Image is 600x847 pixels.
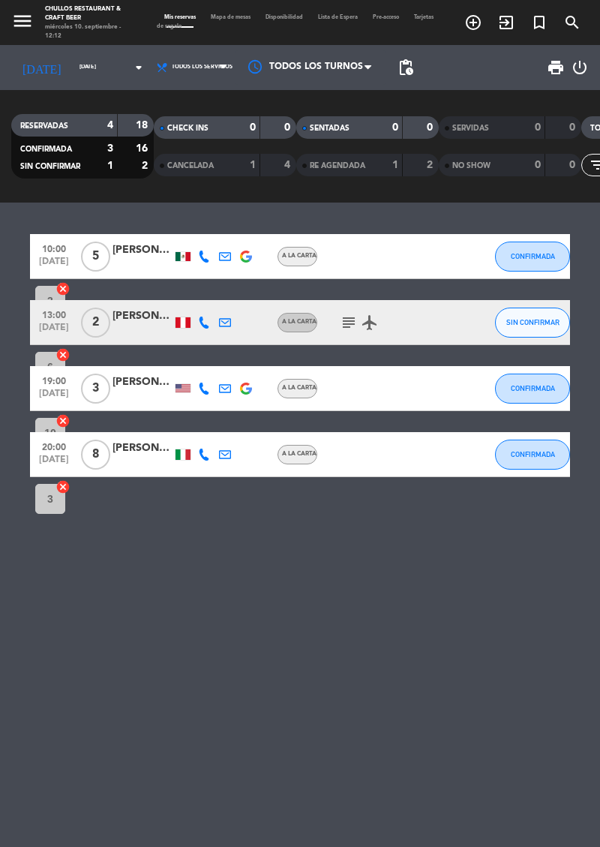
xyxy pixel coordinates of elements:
[397,59,415,77] span: pending_actions
[535,160,541,170] strong: 0
[310,125,349,132] span: SENTADAS
[511,450,555,458] span: CONFIRMADA
[167,162,214,170] span: CANCELADA
[563,14,581,32] i: search
[427,122,436,133] strong: 0
[81,308,110,338] span: 2
[55,347,70,362] i: cancel
[240,251,252,263] img: google-logo.png
[495,242,570,272] button: CONFIRMADA
[35,455,73,472] span: [DATE]
[35,437,73,455] span: 20:00
[81,440,110,470] span: 8
[112,374,172,391] div: [PERSON_NAME]
[392,160,398,170] strong: 1
[310,162,365,170] span: RE AGENDADA
[35,239,73,257] span: 10:00
[136,143,151,154] strong: 16
[107,161,113,171] strong: 1
[340,314,358,332] i: subject
[112,242,172,259] div: [PERSON_NAME]
[495,374,570,404] button: CONFIRMADA
[203,15,258,20] span: Mapa de mesas
[167,125,208,132] span: CHECK INS
[112,440,172,457] div: [PERSON_NAME]
[495,440,570,470] button: CONFIRMADA
[571,59,589,77] i: power_settings_new
[81,242,110,272] span: 5
[35,323,73,340] span: [DATE]
[282,253,316,259] span: A la carta
[55,479,70,494] i: cancel
[547,59,565,77] span: print
[20,163,80,170] span: SIN CONFIRMAR
[240,383,252,395] img: google-logo.png
[11,10,34,36] button: menu
[284,160,293,170] strong: 4
[282,385,316,391] span: A la carta
[571,45,589,90] div: LOG OUT
[250,122,256,133] strong: 0
[172,65,232,71] span: Todos los servicios
[392,122,398,133] strong: 0
[569,160,578,170] strong: 0
[35,257,73,274] span: [DATE]
[81,374,110,404] span: 3
[258,15,310,20] span: Disponibilidad
[511,384,555,392] span: CONFIRMADA
[20,122,68,130] span: RESERVADAS
[361,314,379,332] i: airplanemode_active
[35,389,73,406] span: [DATE]
[107,143,113,154] strong: 3
[569,122,578,133] strong: 0
[535,122,541,133] strong: 0
[464,14,482,32] i: add_circle_outline
[310,15,365,20] span: Lista de Espera
[45,23,134,41] div: miércoles 10. septiembre - 12:12
[530,14,548,32] i: turned_in_not
[142,161,151,171] strong: 2
[20,146,72,153] span: CONFIRMADA
[511,252,555,260] span: CONFIRMADA
[35,305,73,323] span: 13:00
[130,59,148,77] i: arrow_drop_down
[282,451,316,457] span: A la carta
[55,281,70,296] i: cancel
[427,160,436,170] strong: 2
[250,160,256,170] strong: 1
[55,413,70,428] i: cancel
[157,15,203,20] span: Mis reservas
[282,319,316,325] span: A la carta
[45,5,134,23] div: Chullos Restaurant & Craft Beer
[284,122,293,133] strong: 0
[11,10,34,32] i: menu
[35,371,73,389] span: 19:00
[495,308,570,338] button: SIN CONFIRMAR
[365,15,406,20] span: Pre-acceso
[107,120,113,131] strong: 4
[497,14,515,32] i: exit_to_app
[11,54,72,81] i: [DATE]
[112,308,172,325] div: [PERSON_NAME]
[136,120,151,131] strong: 18
[452,162,490,170] span: NO SHOW
[452,125,489,132] span: SERVIDAS
[506,318,559,326] span: SIN CONFIRMAR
